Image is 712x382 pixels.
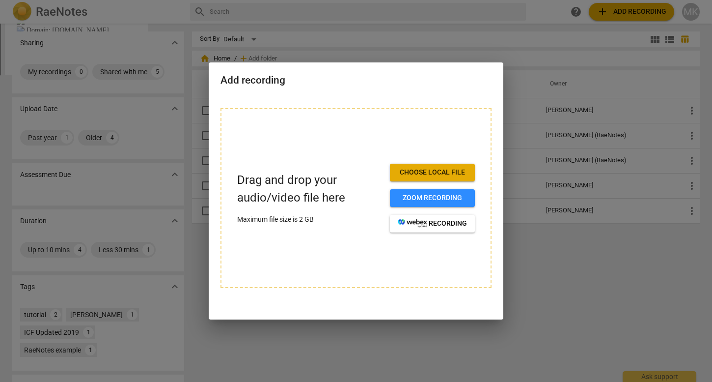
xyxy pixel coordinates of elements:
[16,26,24,33] img: website_grey.svg
[220,74,492,87] h2: Add recording
[16,16,24,24] img: logo_orange.svg
[398,193,467,203] span: Zoom recording
[390,215,475,233] button: recording
[109,58,165,64] div: Keywords by Traffic
[98,57,106,65] img: tab_keywords_by_traffic_grey.svg
[26,26,108,33] div: Domain: [DOMAIN_NAME]
[390,189,475,207] button: Zoom recording
[237,214,382,225] p: Maximum file size is 2 GB
[398,219,467,229] span: recording
[27,16,48,24] div: v 4.0.25
[27,57,34,65] img: tab_domain_overview_orange.svg
[398,168,467,177] span: Choose local file
[390,164,475,181] button: Choose local file
[37,58,88,64] div: Domain Overview
[237,172,382,206] p: Drag and drop your audio/video file here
